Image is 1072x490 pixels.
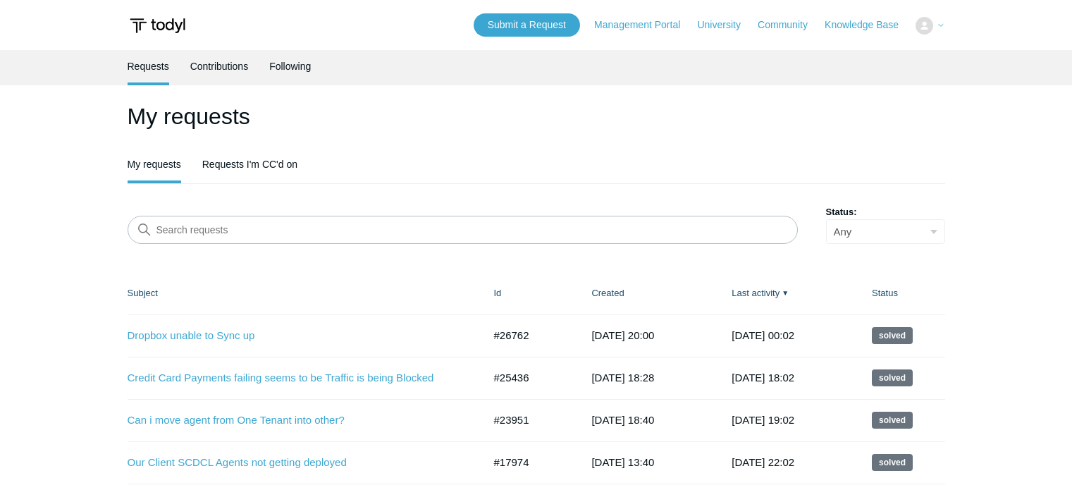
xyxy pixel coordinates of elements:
[732,329,794,341] time: 2025-08-25T00:02:00+00:00
[697,18,754,32] a: University
[858,272,944,314] th: Status
[128,328,462,344] a: Dropbox unable to Sync up
[128,216,798,244] input: Search requests
[202,148,297,180] a: Requests I'm CC'd on
[872,454,913,471] span: This request has been solved
[782,288,789,298] span: ▼
[872,412,913,429] span: This request has been solved
[758,18,822,32] a: Community
[732,456,794,468] time: 2024-06-30T22:02:01+00:00
[128,50,169,82] a: Requests
[872,369,913,386] span: This request has been solved
[480,314,578,357] td: #26762
[732,372,794,384] time: 2025-07-08T18:02:38+00:00
[128,272,480,314] th: Subject
[474,13,580,37] a: Submit a Request
[128,455,462,471] a: Our Client SCDCL Agents not getting deployed
[480,399,578,441] td: #23951
[480,441,578,484] td: #17974
[872,327,913,344] span: This request has been solved
[591,372,654,384] time: 2025-06-11T18:28:24+00:00
[269,50,311,82] a: Following
[128,412,462,429] a: Can i move agent from One Tenant into other?
[826,205,945,219] label: Status:
[732,414,794,426] time: 2025-04-20T19:02:14+00:00
[591,329,654,341] time: 2025-07-25T20:00:35+00:00
[480,357,578,399] td: #25436
[128,148,181,180] a: My requests
[591,288,624,298] a: Created
[480,272,578,314] th: Id
[591,456,654,468] time: 2024-05-28T13:40:03+00:00
[128,13,187,39] img: Todyl Support Center Help Center home page
[128,370,462,386] a: Credit Card Payments failing seems to be Traffic is being Blocked
[591,414,654,426] time: 2025-03-31T18:40:09+00:00
[825,18,913,32] a: Knowledge Base
[128,99,945,133] h1: My requests
[732,288,780,298] a: Last activity▼
[190,50,249,82] a: Contributions
[594,18,694,32] a: Management Portal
